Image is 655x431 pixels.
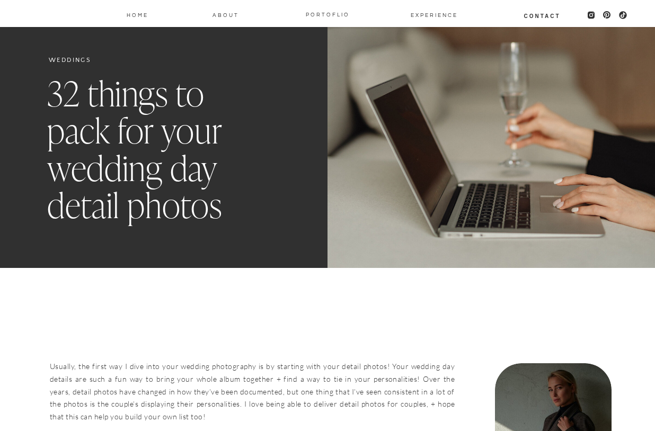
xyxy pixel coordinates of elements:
a: PORTOFLIO [302,10,354,18]
p: Usually, the first way I dive into your wedding photography is by starting with your detail photo... [50,360,455,423]
a: EXPERIENCE [411,10,449,19]
a: Weddings [49,57,91,64]
a: Contact [523,11,561,20]
a: Home [126,10,149,19]
h1: 32 things to pack for your wedding day detail photos [47,76,271,226]
a: About [212,10,240,19]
